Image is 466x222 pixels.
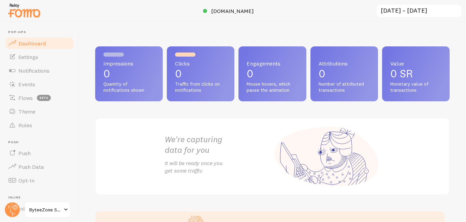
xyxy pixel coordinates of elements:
[247,81,298,93] span: Mouse hovers, which pause the animation
[4,105,74,118] a: Theme
[18,67,49,74] span: Notifications
[247,61,298,66] span: Engagements
[4,174,74,187] a: Opt-In
[8,195,74,200] span: Inline
[37,95,51,101] span: beta
[175,61,226,66] span: Clicks
[18,108,35,115] span: Theme
[18,54,38,60] span: Settings
[103,61,155,66] span: Impressions
[390,81,441,93] span: Monetary value of transactions
[18,81,35,88] span: Events
[4,77,74,91] a: Events
[25,202,71,218] a: ByteeZone Store
[319,61,370,66] span: Attributions
[4,160,74,174] a: Push Data
[18,94,33,101] span: Flows
[4,50,74,64] a: Settings
[175,68,226,79] p: 0
[4,91,74,105] a: Flows beta
[8,30,74,34] span: Pop-ups
[319,68,370,79] p: 0
[390,67,413,80] span: 0 SR
[4,36,74,50] a: Dashboard
[165,134,273,155] h2: We're capturing data for you
[165,159,273,175] p: It will be ready once you get some traffic
[4,64,74,77] a: Notifications
[7,2,41,19] img: fomo-relay-logo-orange.svg
[175,81,226,93] span: Traffic from clicks on notifications
[18,40,46,47] span: Dashboard
[18,163,44,170] span: Push Data
[18,150,31,157] span: Push
[103,81,155,93] span: Quantity of notifications shown
[29,206,62,214] span: ByteeZone Store
[4,146,74,160] a: Push
[390,61,441,66] span: Value
[319,81,370,93] span: Number of attributed transactions
[103,68,155,79] p: 0
[247,68,298,79] p: 0
[18,122,32,129] span: Rules
[18,177,34,184] span: Opt-In
[8,140,74,145] span: Push
[4,118,74,132] a: Rules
